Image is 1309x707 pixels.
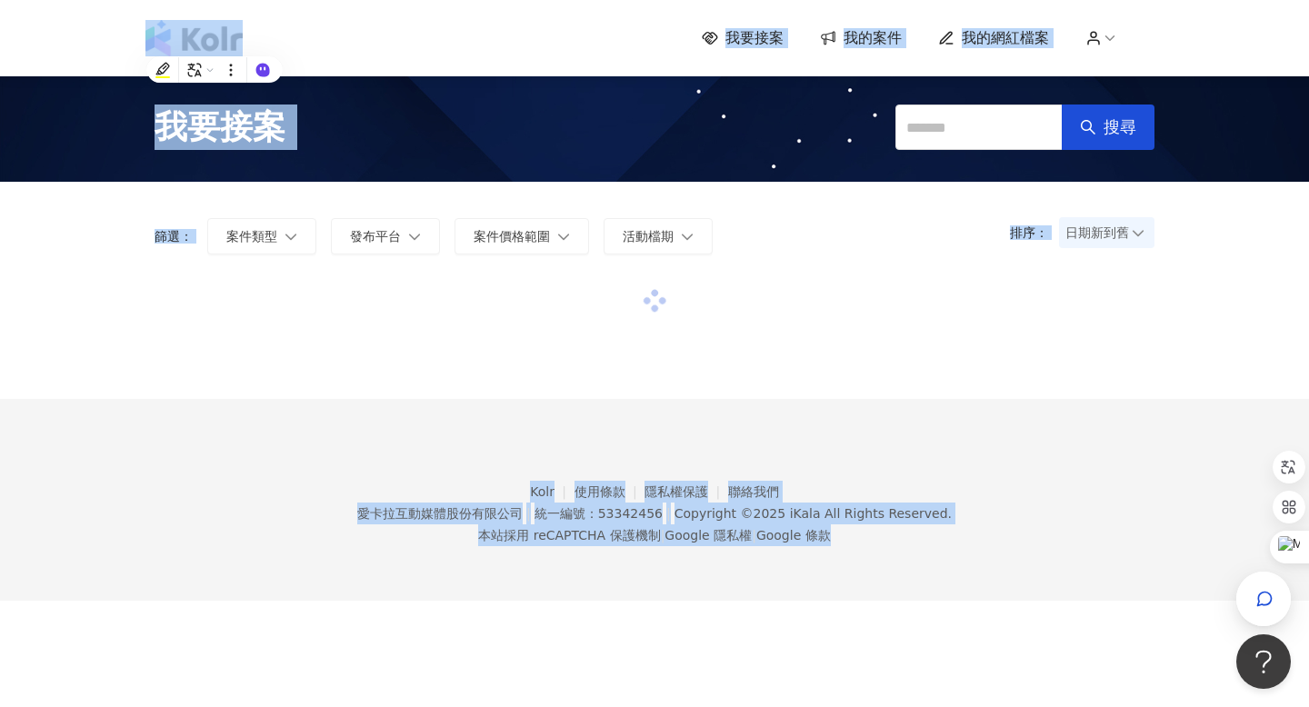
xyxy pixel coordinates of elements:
span: 本站採用 reCAPTCHA 保護機制 [478,524,830,546]
span: search [1080,119,1096,135]
a: iKala [790,506,821,521]
p: 排序： [1010,225,1059,240]
span: | [661,528,665,543]
div: 愛卡拉互動媒體股份有限公司 [357,506,523,521]
a: 隱私權保護 [645,484,728,499]
span: 活動檔期 [623,229,674,244]
button: 案件價格範圍 [455,218,589,254]
a: Google 隱私權 [664,528,752,543]
button: 發布平台 [331,218,440,254]
span: 案件類型 [226,229,277,244]
a: 使用條款 [575,484,645,499]
span: 案件價格範圍 [474,229,550,244]
iframe: Help Scout Beacon - Open [1236,634,1291,689]
a: 我的案件 [820,28,902,48]
div: 統一編號：53342456 [535,506,663,521]
img: logo [145,20,243,56]
button: 搜尋 [1062,105,1154,150]
span: | [526,506,531,521]
div: Copyright © 2025 All Rights Reserved. [674,506,952,521]
span: 日期新到舊 [1065,219,1148,246]
span: | [666,506,671,521]
a: Kolr [530,484,574,499]
button: 活動檔期 [604,218,713,254]
span: 發布平台 [350,229,401,244]
span: 我要接案 [155,105,285,150]
span: 我要接案 [725,28,784,48]
a: 我的網紅檔案 [938,28,1049,48]
p: 篩選： [155,229,193,244]
button: 案件類型 [207,218,316,254]
a: 聯絡我們 [728,484,779,499]
a: 我要接案 [702,28,784,48]
a: Google 條款 [756,528,831,543]
span: 我的案件 [844,28,902,48]
span: | [752,528,756,543]
span: 搜尋 [1104,117,1136,137]
span: 我的網紅檔案 [962,28,1049,48]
